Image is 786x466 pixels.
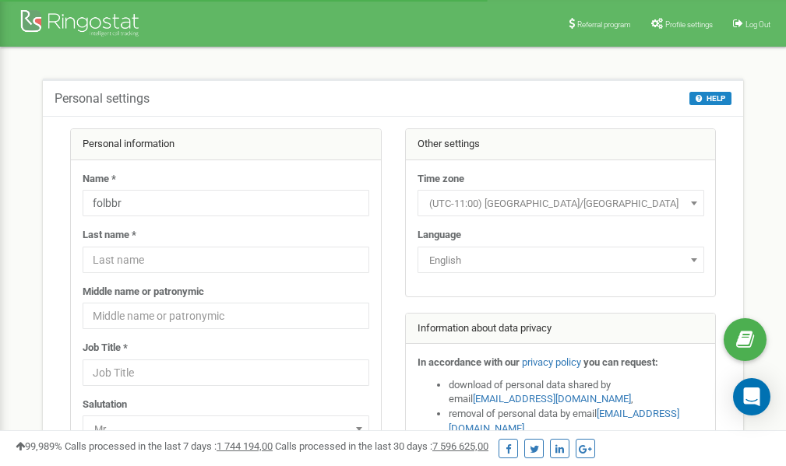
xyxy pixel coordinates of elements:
label: Language [418,228,461,243]
li: removal of personal data by email , [449,407,704,436]
div: Information about data privacy [406,314,716,345]
label: Last name * [83,228,136,243]
span: English [423,250,699,272]
span: Calls processed in the last 7 days : [65,440,273,452]
strong: you can request: [583,356,658,368]
span: Log Out [745,20,770,29]
span: Profile settings [665,20,713,29]
u: 7 596 625,00 [432,440,488,452]
span: Calls processed in the last 30 days : [275,440,488,452]
span: Mr. [88,419,364,440]
label: Job Title * [83,341,128,356]
a: [EMAIL_ADDRESS][DOMAIN_NAME] [473,393,631,405]
input: Name [83,190,369,216]
input: Job Title [83,359,369,386]
span: Referral program [577,20,631,29]
div: Open Intercom Messenger [733,378,770,415]
span: Mr. [83,415,369,442]
span: (UTC-11:00) Pacific/Midway [423,193,699,215]
a: privacy policy [522,356,581,368]
div: Personal information [71,129,381,160]
button: HELP [689,92,731,105]
label: Name * [83,172,116,187]
label: Middle name or patronymic [83,285,204,300]
span: 99,989% [16,440,62,452]
span: English [418,247,704,273]
h5: Personal settings [55,92,150,106]
span: (UTC-11:00) Pacific/Midway [418,190,704,216]
div: Other settings [406,129,716,160]
label: Salutation [83,398,127,412]
input: Middle name or patronymic [83,303,369,329]
input: Last name [83,247,369,273]
u: 1 744 194,00 [217,440,273,452]
strong: In accordance with our [418,356,520,368]
label: Time zone [418,172,464,187]
li: download of personal data shared by email , [449,378,704,407]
